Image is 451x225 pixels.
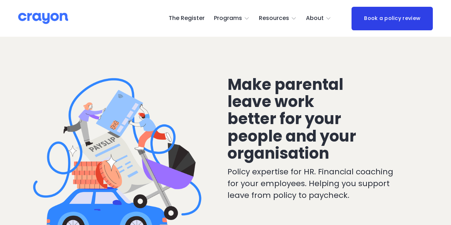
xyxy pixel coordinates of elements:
a: folder dropdown [259,13,297,24]
a: folder dropdown [214,13,250,24]
p: Policy expertise for HR. Financial coaching for your employees. Helping you support leave from po... [227,166,398,201]
span: About [306,13,324,24]
span: Resources [259,13,289,24]
a: Book a policy review [352,7,433,30]
a: The Register [169,13,205,24]
span: Programs [214,13,242,24]
a: folder dropdown [306,13,332,24]
img: Crayon [18,12,68,25]
span: Make parental leave work better for your people and your organisation [227,74,359,164]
